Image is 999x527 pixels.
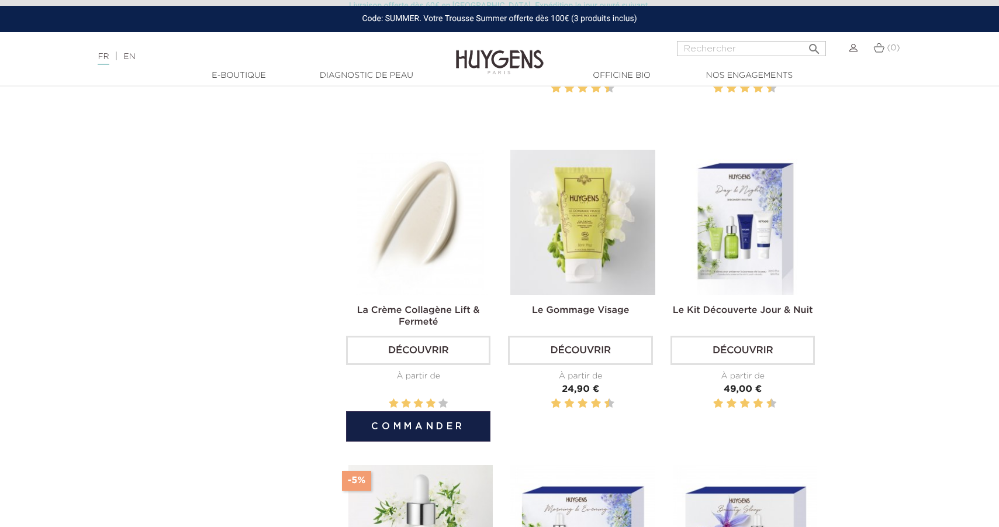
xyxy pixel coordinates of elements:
label: 2 [401,397,410,411]
a: Le Kit Découverte Jour & Nuit [673,306,813,315]
img: Le Kit Découverte Jour & Nuit [673,150,817,294]
label: 1 [711,81,713,96]
label: 5 [575,81,577,96]
label: 9 [602,397,604,411]
label: 9 [764,81,766,96]
label: 1 [549,397,551,411]
span: 24,90 € [562,385,599,394]
img: Le Gommage Visage [510,150,655,294]
div: À partir de [670,370,815,383]
a: Diagnostic de peau [308,70,425,82]
a: FR [98,53,109,65]
div: À partir de [346,370,490,383]
label: 10 [606,81,612,96]
a: EN [123,53,135,61]
label: 3 [724,397,726,411]
label: 2 [715,397,721,411]
a: Découvrir [346,336,490,365]
label: 5 [738,81,739,96]
label: 9 [602,81,604,96]
label: 5 [575,397,577,411]
label: 1 [389,397,398,411]
label: 4 [566,397,572,411]
i:  [807,39,821,53]
label: 6 [742,397,748,411]
label: 3 [562,81,564,96]
a: Officine Bio [564,70,680,82]
div: | [92,50,407,64]
input: Rechercher [677,41,826,56]
img: Huygens [456,31,544,76]
label: 3 [562,397,564,411]
label: 4 [729,397,735,411]
label: 10 [769,81,775,96]
label: 7 [589,81,590,96]
label: 6 [580,397,586,411]
a: Découvrir [670,336,815,365]
label: 7 [751,397,753,411]
span: -5% [342,471,371,491]
a: Découvrir [508,336,652,365]
label: 10 [769,397,775,411]
label: 3 [724,81,726,96]
span: 49,00 € [724,385,762,394]
label: 10 [606,397,612,411]
a: Le Gommage Visage [532,306,629,315]
span: (0) [887,44,900,52]
label: 3 [414,397,423,411]
a: E-Boutique [181,70,298,82]
label: 8 [755,397,761,411]
label: 9 [764,397,766,411]
label: 2 [553,397,559,411]
a: La Crème Collagène Lift & Fermeté [357,306,480,327]
label: 7 [589,397,590,411]
div: À partir de [508,370,652,383]
button:  [804,37,825,53]
button: Commander [346,411,490,442]
a: Nos engagements [691,70,808,82]
label: 1 [711,397,713,411]
label: 7 [751,81,753,96]
label: 5 [438,397,448,411]
label: 5 [738,397,739,411]
label: 1 [549,81,551,96]
label: 4 [426,397,435,411]
label: 8 [593,397,599,411]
